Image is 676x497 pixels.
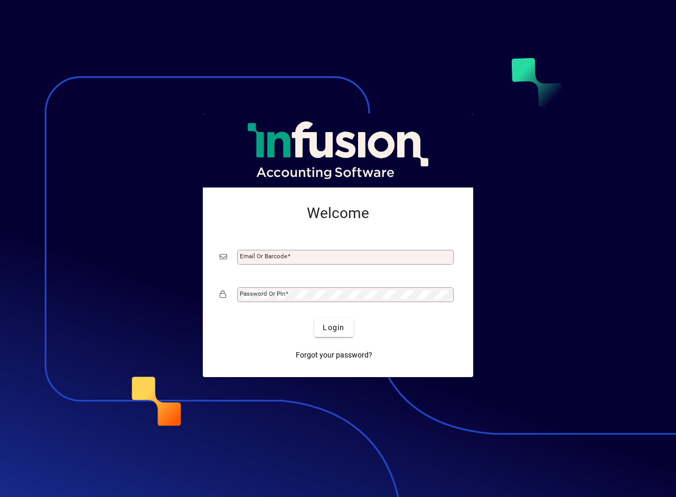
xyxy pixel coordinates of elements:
[240,290,285,297] mat-label: Password or Pin
[220,204,456,222] h2: Welcome
[240,252,287,260] mat-label: Email or Barcode
[292,345,377,364] a: Forgot your password?
[296,350,372,361] span: Forgot your password?
[323,322,344,333] span: Login
[314,318,353,337] button: Login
